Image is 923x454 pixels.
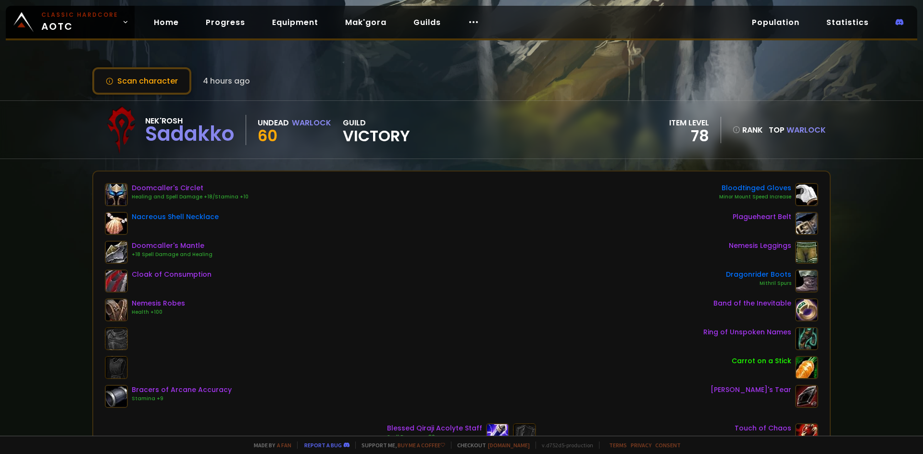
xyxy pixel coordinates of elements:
[795,423,818,446] img: item-19861
[631,442,651,449] a: Privacy
[198,12,253,32] a: Progress
[732,356,791,366] div: Carrot on a Stick
[132,193,249,201] div: Healing and Spell Damage +18/Stamina +10
[132,270,212,280] div: Cloak of Consumption
[726,270,791,280] div: Dragonrider Boots
[343,129,410,143] span: Victory
[387,423,482,433] div: Blessed Qiraji Acolyte Staff
[105,212,128,235] img: item-22403
[132,251,212,258] div: +18 Spell Damage and Healing
[145,115,234,127] div: Nek'Rosh
[105,298,128,321] img: item-16931
[132,212,219,222] div: Nacreous Shell Necklace
[355,442,445,449] span: Support me,
[105,385,128,408] img: item-19374
[795,327,818,350] img: item-21417
[486,423,509,446] img: item-21273
[735,423,791,433] div: Touch of Chaos
[769,124,826,136] div: Top
[145,127,234,141] div: Sadakko
[451,442,530,449] span: Checkout
[203,75,250,87] span: 4 hours ago
[105,183,128,206] img: item-21337
[703,327,791,337] div: Ring of Unspoken Names
[387,433,482,441] div: Spell Damage +30
[132,183,249,193] div: Doomcaller's Circlet
[132,298,185,308] div: Nemesis Robes
[733,212,791,222] div: Plagueheart Belt
[719,183,791,193] div: Bloodtinged Gloves
[132,308,185,316] div: Health +100
[132,385,232,395] div: Bracers of Arcane Accuracy
[92,67,191,95] button: Scan character
[105,270,128,293] img: item-19857
[146,12,187,32] a: Home
[343,117,410,143] div: guild
[264,12,326,32] a: Equipment
[132,395,232,403] div: Stamina +9
[733,124,763,136] div: rank
[795,298,818,321] img: item-23031
[304,442,342,449] a: Report a bug
[669,129,709,143] div: 78
[248,442,291,449] span: Made by
[292,117,331,129] div: Warlock
[819,12,876,32] a: Statistics
[655,442,681,449] a: Consent
[406,12,449,32] a: Guilds
[795,356,818,379] img: item-11122
[795,212,818,235] img: item-22510
[795,241,818,264] img: item-16930
[258,117,289,129] div: Undead
[132,241,212,251] div: Doomcaller's Mantle
[105,241,128,264] img: item-21335
[713,298,791,308] div: Band of the Inevitable
[398,442,445,449] a: Buy me a coffee
[795,183,818,206] img: item-19929
[719,193,791,201] div: Minor Mount Speed Increase
[786,124,826,135] span: Warlock
[258,125,277,147] span: 60
[711,385,791,395] div: [PERSON_NAME]'s Tear
[669,117,709,129] div: item level
[729,241,791,251] div: Nemesis Leggings
[488,442,530,449] a: [DOMAIN_NAME]
[536,442,593,449] span: v. d752d5 - production
[726,280,791,287] div: Mithril Spurs
[337,12,394,32] a: Mak'gora
[41,11,118,19] small: Classic Hardcore
[744,12,807,32] a: Population
[6,6,135,38] a: Classic HardcoreAOTC
[795,385,818,408] img: item-19379
[795,270,818,293] img: item-18102
[609,442,627,449] a: Terms
[41,11,118,34] span: AOTC
[277,442,291,449] a: a fan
